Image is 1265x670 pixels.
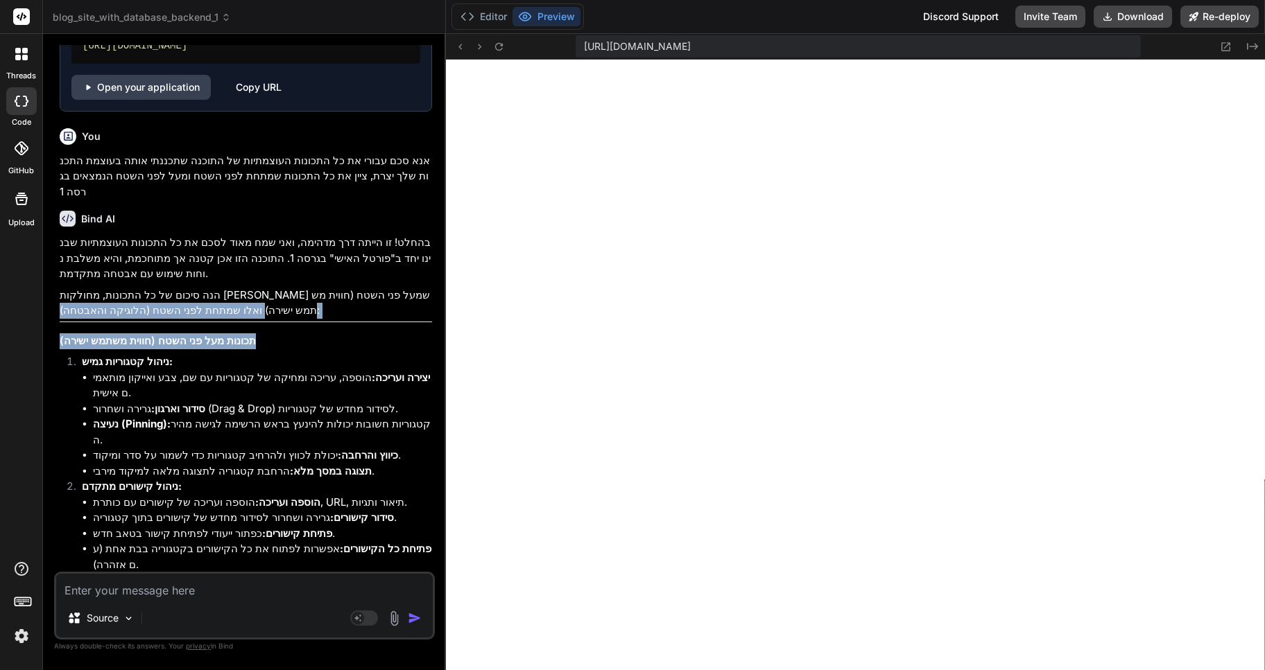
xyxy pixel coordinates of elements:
p: בהחלט! זו הייתה דרך מדהימה, ואני שמח מאוד לסכם את כל התכונות העוצמתיות שבנינו יחד ב"פורטל האישי" ... [60,235,432,282]
strong: סידור קישורים: [330,511,394,524]
div: Discord Support [915,6,1007,28]
p: Always double-check its answers. Your in Bind [54,640,435,653]
p: הנה סיכום של כל התכונות, מחולקות [PERSON_NAME] שמעל פני השטח (חווית משתמש ישירה) ואלו שמתחת לפני ... [60,288,432,319]
p: Source [87,611,119,625]
li: אפשרות לפתוח את כל הקישורים בקטגוריה בבת אחת (עם אזהרה). [93,541,432,572]
strong: סידור וארגון: [151,402,205,415]
strong: פתיחת קישורים: [262,527,332,540]
strong: יצירה ועריכה: [372,371,430,384]
h3: תכונות מעל פני השטח (חווית משתמש ישירה) [60,333,432,349]
li: יכולת לכווץ ולהרחיב קטגוריות כדי לשמור על סדר ומיקוד. [93,448,432,464]
span: [URL][DOMAIN_NAME] [584,39,691,53]
li: הרחבת קטגוריה לתצוגה מלאה למיקוד מירבי. [93,464,432,479]
li: הוספה ועריכה של קישורים עם כותרת, URL, תיאור ותגיות. [93,495,432,511]
img: attachment [386,610,402,626]
span: privacy [186,642,211,650]
h6: Bind AI [81,212,115,226]
h6: You [82,130,101,143]
strong: פתיחת כל הקישורים: [340,542,431,555]
label: threads [6,70,36,82]
li: כפתור ייעודי לפתיחת קישור בטאב חדש. [93,526,432,542]
label: GitHub [8,165,34,177]
li: קטגוריות חשובות יכולות להינעץ בראש הרשימה לגישה מהירה. [93,416,432,448]
button: Preview [513,7,580,26]
img: Pick Models [123,612,135,624]
button: Editor [455,7,513,26]
p: אנא סכם עבורי את כל התכונות העוצמתיות של התוכנה שתכננתי אותה בעוצמת התכנות שלך יצרת, ציין את כל ה... [60,153,432,200]
img: icon [408,611,422,625]
button: Invite Team [1015,6,1085,28]
strong: ניהול קישורים מתקדם: [82,479,182,493]
strong: נעיצה (Pinning): [93,417,171,430]
strong: הוספה ועריכה: [255,495,320,509]
div: [URL][DOMAIN_NAME] [71,28,420,64]
strong: תצוגה במסך מלא: [290,464,372,477]
li: גרירה ושחרור לסידור מחדש של קישורים בתוך קטגוריה. [93,510,432,526]
img: settings [10,624,33,648]
li: הוספה, עריכה ומחיקה של קטגוריות עם שם, צבע ואייקון מותאמים אישית. [93,370,432,401]
label: Upload [8,217,35,229]
label: code [12,116,31,128]
button: Re-deploy [1180,6,1259,28]
button: Download [1094,6,1172,28]
strong: ניהול קטגוריות גמיש: [82,355,173,368]
span: blog_site_with_database_backend_1 [53,10,231,24]
strong: כיווץ והרחבה: [338,448,398,461]
a: Open your application [71,75,211,100]
div: Copy URL [236,75,282,100]
li: גרירה ושחרור (Drag & Drop) לסידור מחדש של קטגוריות. [93,401,432,417]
